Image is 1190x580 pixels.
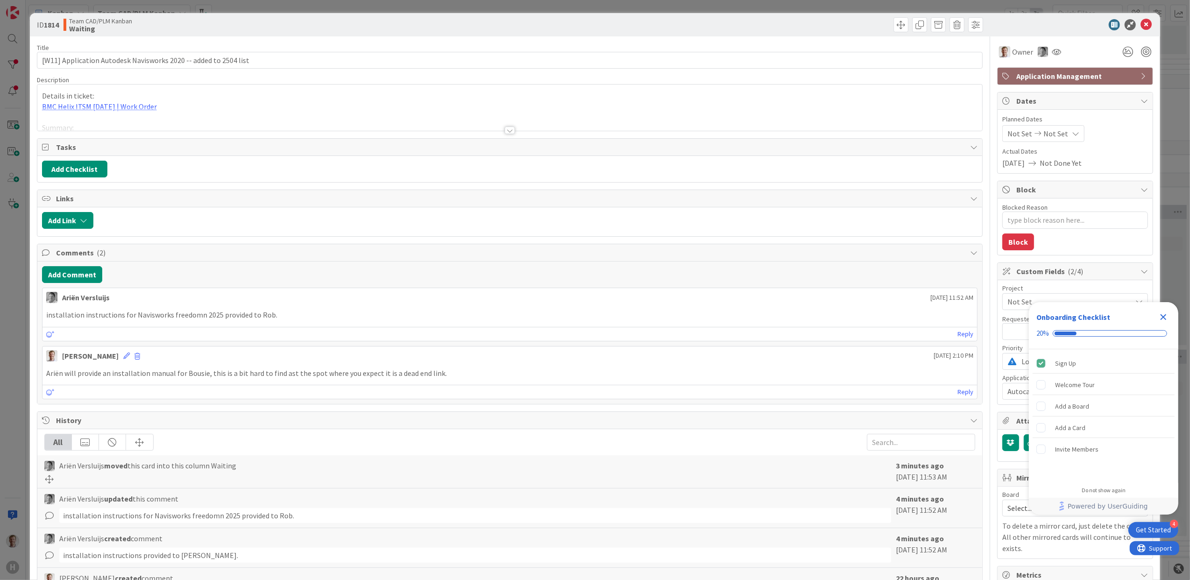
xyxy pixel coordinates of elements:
div: Checklist items [1029,349,1178,481]
img: AV [44,494,55,504]
span: Low [1021,355,1127,368]
div: Checklist progress: 20% [1036,329,1171,338]
span: Ariën Versluijs this card into this column Waiting [59,460,236,471]
span: ( 2/4 ) [1068,267,1083,276]
p: To delete a mirror card, just delete the card. All other mirrored cards will continue to exists. [1002,520,1148,554]
img: AV [46,292,57,303]
div: Footer [1029,498,1178,515]
div: Add a Card is incomplete. [1033,417,1175,438]
span: Ariën Versluijs this comment [59,493,178,504]
span: Block [1016,184,1136,195]
span: ( 2 ) [97,248,106,257]
span: Comments [56,247,966,258]
span: Select... [1007,502,1127,515]
button: Block [1002,233,1034,250]
span: Not Set [1007,128,1032,139]
label: Requester [1002,315,1032,323]
div: Welcome Tour [1055,379,1095,390]
b: 4 minutes ago [896,494,944,503]
div: Close Checklist [1156,310,1171,325]
input: type card name here... [37,52,983,69]
div: Sign Up is complete. [1033,353,1175,374]
a: Powered by UserGuiding [1034,498,1174,515]
div: Invite Members [1055,444,1098,455]
div: Sign Up [1055,358,1076,369]
span: ID [37,19,59,30]
div: installation instructions provided to [PERSON_NAME]. [59,548,892,563]
b: 3 minutes ago [896,461,944,470]
div: Checklist Container [1029,302,1178,515]
div: 20% [1036,329,1049,338]
span: [DATE] [1002,157,1025,169]
div: [DATE] 11:52 AM [896,533,975,563]
img: AV [44,461,55,471]
div: Welcome Tour is incomplete. [1033,375,1175,395]
span: Board [1002,491,1019,498]
span: Planned Dates [1002,114,1148,124]
span: Team CAD/PLM Kanban [69,17,132,25]
div: [PERSON_NAME] [62,350,119,361]
span: Attachments [1016,415,1136,426]
label: Blocked Reason [1002,203,1048,212]
div: Application (CAD/PLM) [1002,375,1148,381]
p: Ariën will provide an installation manual for Bousie, this is a bit hard to find ast the spot whe... [46,368,974,379]
div: installation instructions for Navisworks freedomn 2025 provided to Rob. [59,508,892,523]
div: Priority [1002,345,1148,351]
span: Ariën Versluijs comment [59,533,162,544]
b: moved [104,461,127,470]
img: BO [999,46,1010,57]
span: Dates [1016,95,1136,106]
b: updated [104,494,133,503]
a: Reply [958,386,973,398]
div: Ariën Versluijs [62,292,110,303]
div: Open Get Started checklist, remaining modules: 4 [1128,522,1178,538]
div: [DATE] 11:52 AM [896,493,975,523]
span: Actual Dates [1002,147,1148,156]
div: Onboarding Checklist [1036,311,1110,323]
span: Support [20,1,42,13]
span: Links [56,193,966,204]
span: Description [37,76,69,84]
div: Do not show again [1082,487,1126,494]
div: Project [1002,285,1148,291]
span: Not Done Yet [1040,157,1082,169]
span: Application Management [1016,71,1136,82]
div: Add a Board [1055,401,1089,412]
div: 4 [1170,520,1178,528]
span: Not Set [1043,128,1068,139]
b: created [104,534,131,543]
b: 4 minutes ago [896,534,944,543]
div: All [45,434,72,450]
div: Add a Card [1055,422,1085,433]
span: [DATE] 11:52 AM [930,293,973,303]
button: Add Link [42,212,93,229]
label: Title [37,43,49,52]
span: Owner [1012,46,1033,57]
span: Custom Fields [1016,266,1136,277]
p: Details in ticket: [42,91,978,101]
img: AV [1038,47,1048,57]
span: Not Set [1007,295,1127,308]
span: Tasks [56,141,966,153]
span: Mirrors [1016,472,1136,483]
div: Get Started [1136,525,1171,535]
input: Search... [867,434,975,451]
a: Reply [958,328,973,340]
button: Add Comment [42,266,102,283]
b: 1814 [44,20,59,29]
div: [DATE] 11:53 AM [896,460,975,483]
a: BMC Helix ITSM [DATE] | Work Order [42,102,157,111]
p: installation instructions for Navisworks freedomn 2025 provided to Rob. [46,310,974,320]
b: Waiting [69,25,132,32]
div: Invite Members is incomplete. [1033,439,1175,460]
span: Powered by UserGuiding [1068,501,1148,512]
img: BO [46,350,57,361]
button: Add Checklist [42,161,107,177]
span: [DATE] 2:10 PM [934,351,973,361]
div: Add a Board is incomplete. [1033,396,1175,417]
span: History [56,415,966,426]
span: Autocad [1007,386,1132,397]
img: AV [44,534,55,544]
